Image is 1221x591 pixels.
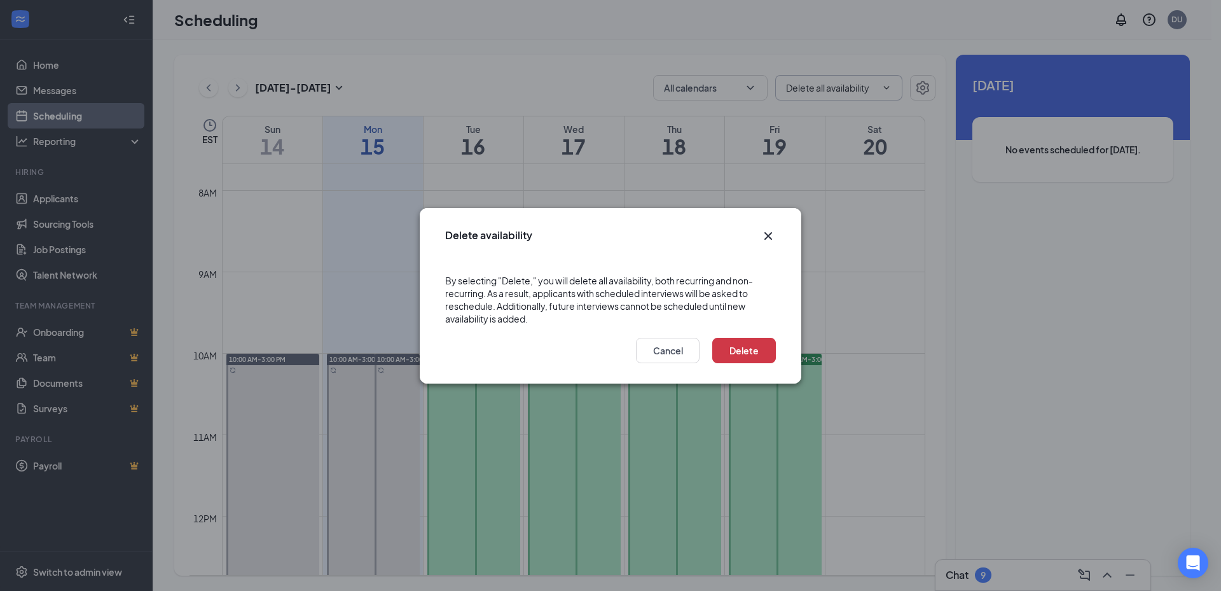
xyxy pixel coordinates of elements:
[761,228,776,244] svg: Cross
[445,274,776,325] div: By selecting "Delete," you will delete all availability, both recurring and non-recurring. As a r...
[445,228,532,242] h3: Delete availability
[761,228,776,244] button: Close
[636,338,700,363] button: Cancel
[712,338,776,363] button: Delete
[1178,548,1208,578] div: Open Intercom Messenger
